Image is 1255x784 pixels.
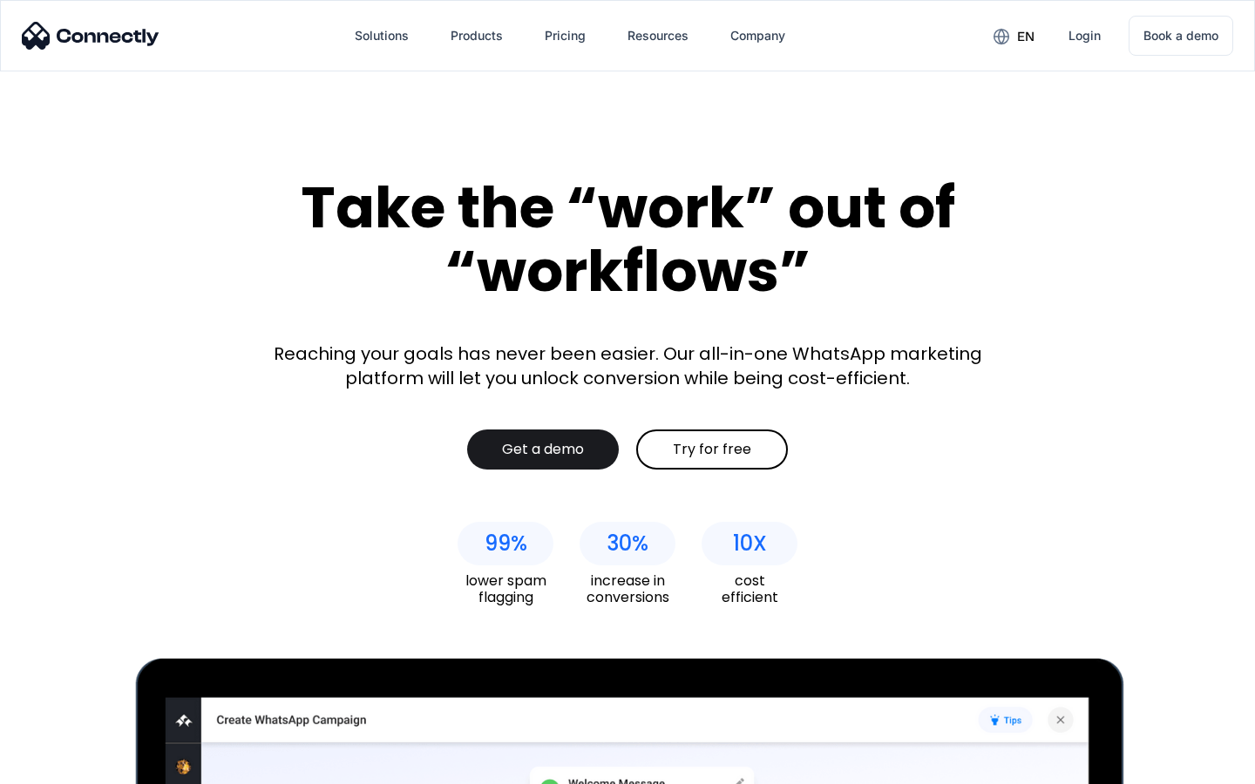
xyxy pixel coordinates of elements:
[702,572,797,605] div: cost efficient
[22,22,159,50] img: Connectly Logo
[458,572,553,605] div: lower spam flagging
[730,24,785,48] div: Company
[627,24,689,48] div: Resources
[733,531,767,556] div: 10X
[545,24,586,48] div: Pricing
[1055,15,1115,57] a: Login
[485,531,527,556] div: 99%
[673,441,751,458] div: Try for free
[355,24,409,48] div: Solutions
[17,754,105,778] aside: Language selected: English
[35,754,105,778] ul: Language list
[467,429,619,470] a: Get a demo
[636,429,788,470] a: Try for free
[580,572,675,605] div: increase in conversions
[1017,24,1035,49] div: en
[531,15,600,57] a: Pricing
[1068,24,1101,48] div: Login
[1129,16,1233,56] a: Book a demo
[235,176,1020,302] div: Take the “work” out of “workflows”
[607,531,648,556] div: 30%
[502,441,584,458] div: Get a demo
[261,341,994,390] div: Reaching your goals has never been easier. Our all-in-one WhatsApp marketing platform will let yo...
[451,24,503,48] div: Products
